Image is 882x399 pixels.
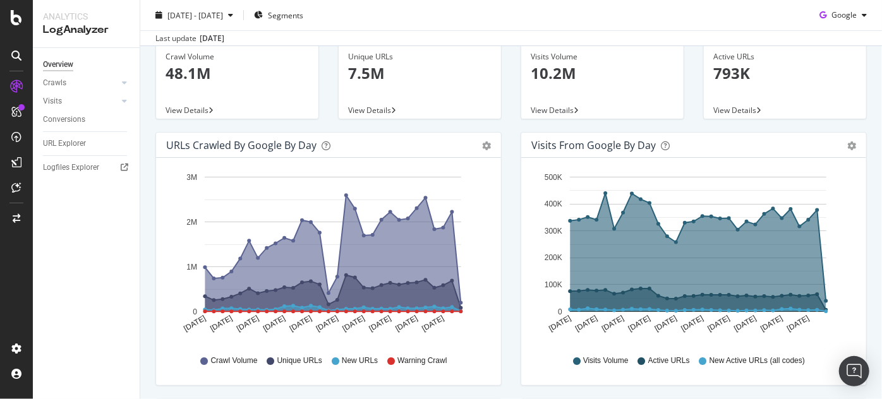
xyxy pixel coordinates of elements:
[150,5,238,25] button: [DATE] - [DATE]
[43,76,66,90] div: Crawls
[583,355,629,366] span: Visits Volume
[235,314,260,333] text: [DATE]
[166,105,208,116] span: View Details
[43,58,131,71] a: Overview
[831,9,857,20] span: Google
[545,227,562,235] text: 300K
[847,141,856,150] div: gear
[706,314,732,333] text: [DATE]
[43,95,62,108] div: Visits
[43,113,131,126] a: Conversions
[43,10,130,23] div: Analytics
[545,280,562,289] text: 100K
[155,33,224,44] div: Last update
[210,355,257,366] span: Crawl Volume
[186,263,197,271] text: 1M
[531,51,674,63] div: Visits Volume
[341,314,366,333] text: [DATE]
[531,105,574,116] span: View Details
[545,254,562,263] text: 200K
[186,218,197,227] text: 2M
[43,23,130,37] div: LogAnalyzer
[43,137,131,150] a: URL Explorer
[531,139,656,152] div: Visits from Google by day
[193,307,197,316] text: 0
[814,5,872,25] button: Google
[368,314,393,333] text: [DATE]
[262,314,287,333] text: [DATE]
[600,314,625,333] text: [DATE]
[759,314,785,333] text: [DATE]
[43,161,131,174] a: Logfiles Explorer
[182,314,207,333] text: [DATE]
[249,5,308,25] button: Segments
[545,173,562,182] text: 500K
[43,113,85,126] div: Conversions
[268,9,303,20] span: Segments
[348,51,492,63] div: Unique URLs
[733,314,758,333] text: [DATE]
[208,314,234,333] text: [DATE]
[420,314,445,333] text: [DATE]
[545,200,562,209] text: 400K
[713,105,756,116] span: View Details
[627,314,652,333] text: [DATE]
[342,355,378,366] span: New URLs
[710,355,805,366] span: New Active URLs (all codes)
[43,58,73,71] div: Overview
[166,63,309,84] p: 48.1M
[166,51,309,63] div: Crawl Volume
[531,63,674,84] p: 10.2M
[167,9,223,20] span: [DATE] - [DATE]
[43,76,118,90] a: Crawls
[315,314,340,333] text: [DATE]
[680,314,705,333] text: [DATE]
[200,33,224,44] div: [DATE]
[166,168,487,343] svg: A chart.
[277,355,322,366] span: Unique URLs
[547,314,572,333] text: [DATE]
[648,355,690,366] span: Active URLs
[43,161,99,174] div: Logfiles Explorer
[397,355,447,366] span: Warning Crawl
[785,314,811,333] text: [DATE]
[713,63,857,84] p: 793K
[43,95,118,108] a: Visits
[574,314,599,333] text: [DATE]
[186,173,197,182] text: 3M
[839,356,869,386] div: Open Intercom Messenger
[43,137,86,150] div: URL Explorer
[558,307,562,316] text: 0
[713,51,857,63] div: Active URLs
[482,141,491,150] div: gear
[348,105,391,116] span: View Details
[531,168,852,343] svg: A chart.
[394,314,420,333] text: [DATE]
[653,314,679,333] text: [DATE]
[166,139,317,152] div: URLs Crawled by Google by day
[348,63,492,84] p: 7.5M
[288,314,313,333] text: [DATE]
